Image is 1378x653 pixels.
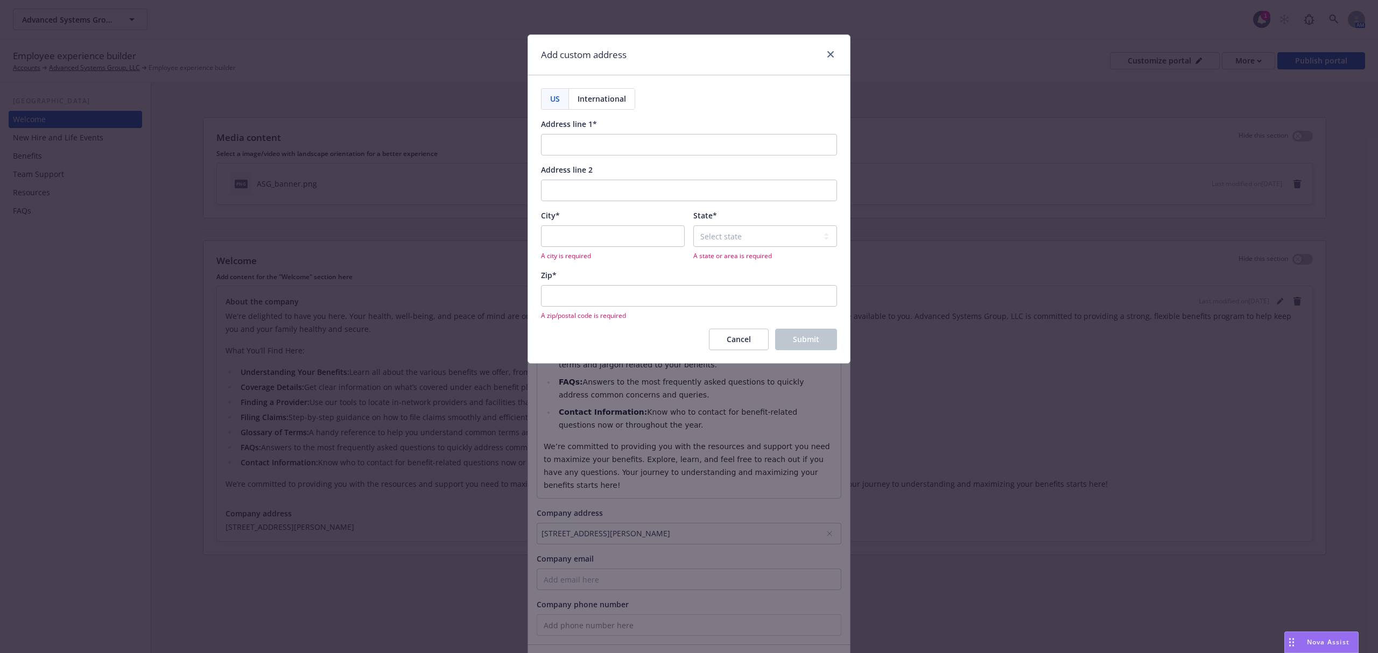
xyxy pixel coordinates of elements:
button: Cancel [709,329,769,350]
button: Submit [775,329,837,350]
h1: Add custom address [541,48,627,62]
a: close [824,48,837,61]
span: City* [541,210,560,221]
span: Address line 2 [541,165,593,175]
span: Address line 1* [541,119,597,129]
span: A city is required [541,251,685,260]
span: Cancel [727,334,751,344]
span: A zip/postal code is required [541,311,837,320]
span: Nova Assist [1307,637,1349,647]
span: US [550,93,560,104]
span: A state or area is required [693,251,837,260]
span: International [578,93,626,104]
div: Drag to move [1285,632,1298,652]
span: State* [693,210,717,221]
button: Nova Assist [1284,631,1359,653]
span: Submit [793,334,819,344]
